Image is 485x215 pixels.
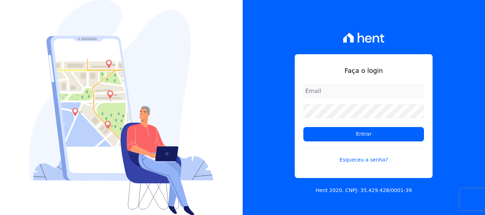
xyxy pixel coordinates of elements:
a: Esqueceu a senha? [303,147,424,164]
h1: Faça o login [303,66,424,75]
input: Entrar [303,127,424,141]
input: Email [303,84,424,98]
p: Hent 2020. CNPJ: 35.429.428/0001-39 [316,187,412,194]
